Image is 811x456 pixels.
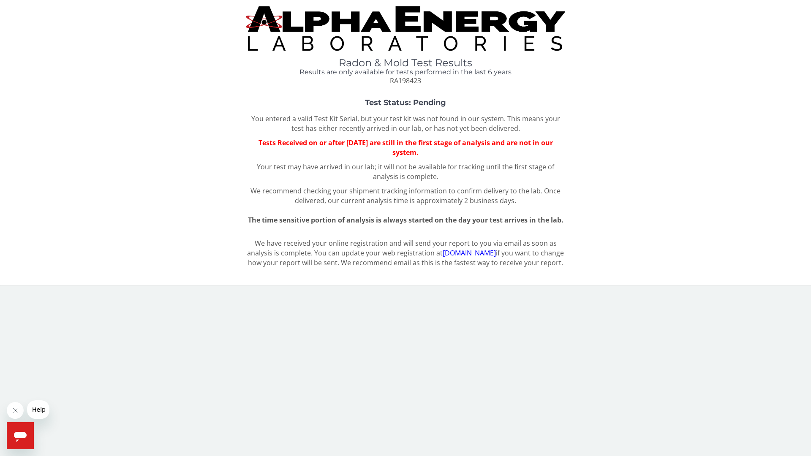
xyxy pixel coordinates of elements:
span: RA198423 [390,76,421,85]
strong: Test Status: Pending [365,98,446,107]
iframe: Message from company [27,400,49,419]
p: Your test may have arrived in our lab; it will not be available for tracking until the first stag... [246,162,565,182]
img: TightCrop.jpg [246,6,565,51]
h1: Radon & Mold Test Results [246,57,565,68]
span: Once delivered, our current analysis time is approximately 2 business days. [295,186,561,205]
a: [DOMAIN_NAME] [443,248,496,258]
p: You entered a valid Test Kit Serial, but your test kit was not found in our system. This means yo... [246,114,565,133]
span: We recommend checking your shipment tracking information to confirm delivery to the lab. [250,186,542,195]
span: Tests Received on or after [DATE] are still in the first stage of analysis and are not in our sys... [259,138,553,157]
iframe: Close message [7,402,24,419]
h4: Results are only available for tests performed in the last 6 years [246,68,565,76]
p: We have received your online registration and will send your report to you via email as soon as a... [246,239,565,268]
span: The time sensitive portion of analysis is always started on the day your test arrives in the lab. [248,215,563,225]
iframe: Button to launch messaging window [7,422,34,449]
